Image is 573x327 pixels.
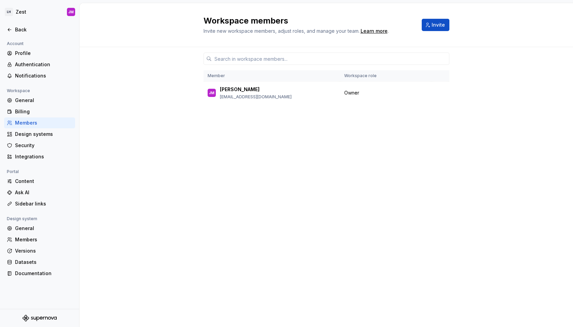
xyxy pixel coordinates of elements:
[4,95,75,106] a: General
[15,26,72,33] div: Back
[4,40,26,48] div: Account
[15,142,72,149] div: Security
[4,176,75,187] a: Content
[15,247,72,254] div: Versions
[15,259,72,266] div: Datasets
[422,19,449,31] button: Invite
[4,198,75,209] a: Sidebar links
[1,4,78,19] button: LHZestJM
[212,53,449,65] input: Search in workspace members...
[344,89,359,96] span: Owner
[15,200,72,207] div: Sidebar links
[432,22,445,28] span: Invite
[4,187,75,198] a: Ask AI
[15,97,72,104] div: General
[4,234,75,245] a: Members
[15,108,72,115] div: Billing
[4,106,75,117] a: Billing
[209,89,214,96] div: JM
[4,168,22,176] div: Portal
[204,70,340,82] th: Member
[15,61,72,68] div: Authentication
[15,119,72,126] div: Members
[15,189,72,196] div: Ask AI
[68,9,74,15] div: JM
[4,129,75,140] a: Design systems
[15,131,72,138] div: Design systems
[4,140,75,151] a: Security
[4,151,75,162] a: Integrations
[4,245,75,256] a: Versions
[15,50,72,57] div: Profile
[220,94,292,100] p: [EMAIL_ADDRESS][DOMAIN_NAME]
[4,59,75,70] a: Authentication
[361,28,388,34] a: Learn more
[4,87,33,95] div: Workspace
[15,178,72,185] div: Content
[15,153,72,160] div: Integrations
[340,70,432,82] th: Workspace role
[204,15,414,26] h2: Workspace members
[204,28,360,34] span: Invite new workspace members, adjust roles, and manage your team.
[220,86,260,93] p: [PERSON_NAME]
[15,270,72,277] div: Documentation
[23,315,57,322] svg: Supernova Logo
[4,48,75,59] a: Profile
[4,223,75,234] a: General
[16,9,26,15] div: Zest
[4,257,75,268] a: Datasets
[360,29,389,34] span: .
[15,72,72,79] div: Notifications
[4,268,75,279] a: Documentation
[5,8,13,16] div: LH
[15,236,72,243] div: Members
[4,117,75,128] a: Members
[4,70,75,81] a: Notifications
[15,225,72,232] div: General
[4,215,40,223] div: Design system
[4,24,75,35] a: Back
